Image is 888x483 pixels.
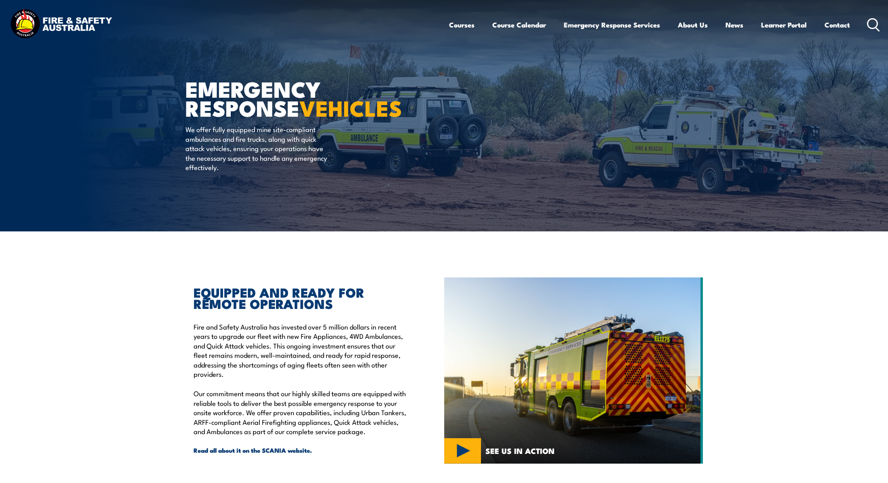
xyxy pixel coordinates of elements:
span: SEE US IN ACTION [485,447,555,454]
a: Emergency Response Services [564,14,660,36]
img: MERS VIDEO (3) [444,277,703,464]
p: Fire and Safety Australia has invested over 5 million dollars in recent years to upgrade our flee... [194,322,407,378]
a: About Us [678,14,708,36]
a: Read all about it on the SCANIA website. [194,446,407,455]
p: We offer fully equipped mine site-compliant ambulances and fire trucks, along with quick attack v... [186,124,333,172]
a: Courses [449,14,475,36]
a: Learner Portal [761,14,807,36]
a: Course Calendar [492,14,546,36]
p: Our commitment means that our highly skilled teams are equipped with reliable tools to deliver th... [194,388,407,436]
h1: EMERGENCY RESPONSE [186,79,385,117]
h2: EQUIPPED AND READY FOR REMOTE OPERATIONS [194,286,407,309]
a: Contact [825,14,850,36]
strong: VEHICLES [300,90,402,124]
a: News [726,14,743,36]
